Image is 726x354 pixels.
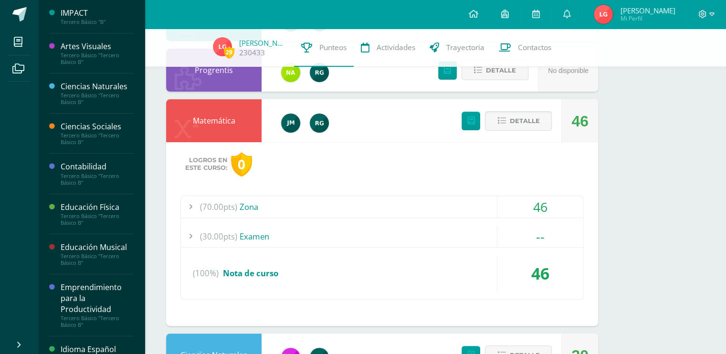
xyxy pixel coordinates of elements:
img: 35a337993bdd6a3ef9ef2b9abc5596bd.png [281,63,300,82]
div: Tercero Básico "B" [61,19,133,25]
a: 230433 [239,48,265,58]
div: Tercero Básico "Tercero Básico B" [61,92,133,105]
span: Mi Perfil [620,14,675,22]
div: Emprendimiento para la Productividad [61,282,133,315]
span: [PERSON_NAME] [620,6,675,15]
button: Detalle [462,61,528,80]
img: 6bd1f88eaa8f84a993684add4ac8f9ce.png [281,114,300,133]
div: Educación Física [61,202,133,213]
div: Tercero Básico "Tercero Básico B" [61,315,133,328]
div: -- [497,226,583,247]
span: Detalle [486,62,516,79]
span: (30.00pts) [200,226,237,247]
div: 46 [571,100,589,143]
span: Detalle [509,112,539,130]
a: Ciencias SocialesTercero Básico "Tercero Básico B" [61,121,133,146]
a: IMPACTTercero Básico "B" [61,8,133,25]
img: 24ef3269677dd7dd963c57b86ff4a022.png [310,114,329,133]
span: Contactos [518,42,551,52]
button: Detalle [485,111,552,131]
div: Matemática [166,99,262,142]
div: Tercero Básico "Tercero Básico B" [61,213,133,226]
span: (100%) [193,255,219,292]
span: Trayectoria [446,42,484,52]
span: Nota de curso [223,268,278,279]
div: Tercero Básico "Tercero Básico B" [61,52,133,65]
a: Educación MusicalTercero Básico "Tercero Básico B" [61,242,133,266]
a: Actividades [354,29,422,67]
span: Logros en este curso: [185,156,227,172]
span: Punteos [319,42,347,52]
span: No disponible [548,67,589,74]
a: [PERSON_NAME] [239,38,287,48]
div: Tercero Básico "Tercero Básico B" [61,132,133,146]
span: Actividades [377,42,415,52]
a: Artes VisualesTercero Básico "Tercero Básico B" [61,41,133,65]
div: 46 [497,196,583,218]
img: 68f22fc691a25975abbfbeab9e04d97e.png [594,5,613,24]
a: Trayectoria [422,29,492,67]
span: 29 [224,46,234,58]
a: ContabilidadTercero Básico "Tercero Básico B" [61,161,133,186]
div: Tercero Básico "Tercero Básico B" [61,253,133,266]
div: Zona [181,196,583,218]
img: 24ef3269677dd7dd963c57b86ff4a022.png [310,63,329,82]
span: (70.00pts) [200,196,237,218]
div: Progrentis [166,49,262,92]
div: Ciencias Sociales [61,121,133,132]
a: Contactos [492,29,558,67]
div: 46 [497,255,583,292]
a: Ciencias NaturalesTercero Básico "Tercero Básico B" [61,81,133,105]
div: Ciencias Naturales [61,81,133,92]
div: Examen [181,226,583,247]
a: Emprendimiento para la ProductividadTercero Básico "Tercero Básico B" [61,282,133,328]
a: Educación FísicaTercero Básico "Tercero Básico B" [61,202,133,226]
a: Punteos [294,29,354,67]
div: Artes Visuales [61,41,133,52]
div: Tercero Básico "Tercero Básico B" [61,173,133,186]
div: Contabilidad [61,161,133,172]
div: IMPACT [61,8,133,19]
div: 0 [231,152,252,177]
img: 68f22fc691a25975abbfbeab9e04d97e.png [213,37,232,56]
div: Educación Musical [61,242,133,253]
